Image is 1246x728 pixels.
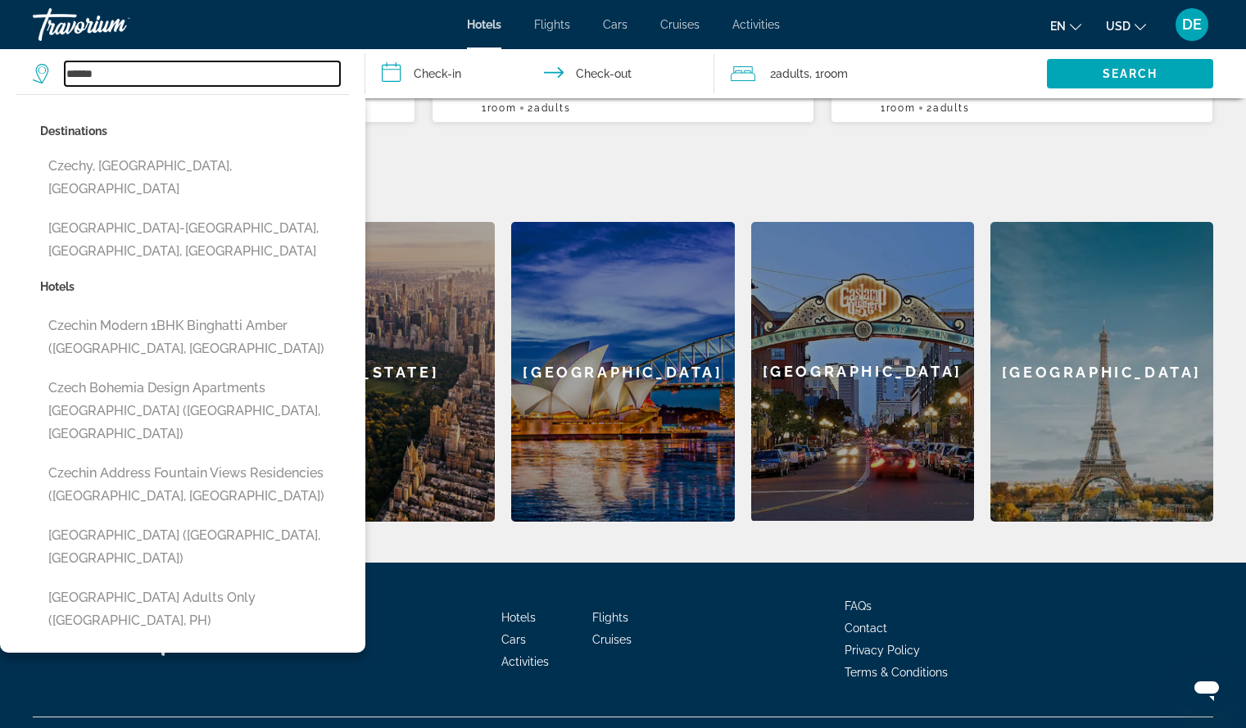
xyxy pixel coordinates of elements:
[776,67,809,80] span: Adults
[820,67,848,80] span: Room
[272,222,495,522] a: [US_STATE]
[845,644,920,657] a: Privacy Policy
[1047,59,1213,88] button: Search
[1171,7,1213,42] button: User Menu
[534,18,570,31] a: Flights
[467,18,501,31] a: Hotels
[40,120,349,142] p: Destinations
[482,102,516,114] span: 1
[990,222,1213,522] a: [GEOGRAPHIC_DATA]
[40,582,349,636] button: [GEOGRAPHIC_DATA] Adults Only ([GEOGRAPHIC_DATA], PH)
[40,373,349,450] button: Czech Bohemia Design Apartments [GEOGRAPHIC_DATA] ([GEOGRAPHIC_DATA], [GEOGRAPHIC_DATA])
[528,102,570,114] span: 2
[714,49,1047,98] button: Travelers: 2 adults, 0 children
[487,102,517,114] span: Room
[365,49,714,98] button: Check in and out dates
[40,151,349,205] button: Czechy, [GEOGRAPHIC_DATA], [GEOGRAPHIC_DATA]
[40,520,349,574] button: [GEOGRAPHIC_DATA] ([GEOGRAPHIC_DATA], [GEOGRAPHIC_DATA])
[1106,20,1130,33] span: USD
[1106,14,1146,38] button: Change currency
[1103,67,1158,80] span: Search
[1180,662,1233,715] iframe: Button to launch messaging window
[751,222,974,522] a: [GEOGRAPHIC_DATA]
[927,102,969,114] span: 2
[501,633,526,646] a: Cars
[592,633,632,646] a: Cruises
[1050,14,1081,38] button: Change language
[732,18,780,31] a: Activities
[501,611,536,624] a: Hotels
[845,666,948,679] a: Terms & Conditions
[40,310,349,364] button: Czechin Modern 1BHK Binghatti Amber ([GEOGRAPHIC_DATA], [GEOGRAPHIC_DATA])
[881,102,915,114] span: 1
[33,3,197,46] a: Travorium
[845,599,872,613] a: FAQs
[933,102,969,114] span: Adults
[511,222,734,522] a: [GEOGRAPHIC_DATA]
[886,102,916,114] span: Room
[40,275,349,298] p: Hotels
[1182,16,1202,33] span: DE
[1050,20,1066,33] span: en
[845,622,887,635] a: Contact
[40,213,349,267] button: [GEOGRAPHIC_DATA]-[GEOGRAPHIC_DATA], [GEOGRAPHIC_DATA], [GEOGRAPHIC_DATA]
[751,222,974,521] div: [GEOGRAPHIC_DATA]
[809,62,848,85] span: , 1
[603,18,628,31] a: Cars
[770,62,809,85] span: 2
[501,655,549,668] a: Activities
[33,173,1213,206] h2: Featured Destinations
[534,102,570,114] span: Adults
[592,611,628,624] a: Flights
[660,18,700,31] a: Cruises
[40,458,349,512] button: Czechin Address Fountain Views Residencies ([GEOGRAPHIC_DATA], [GEOGRAPHIC_DATA])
